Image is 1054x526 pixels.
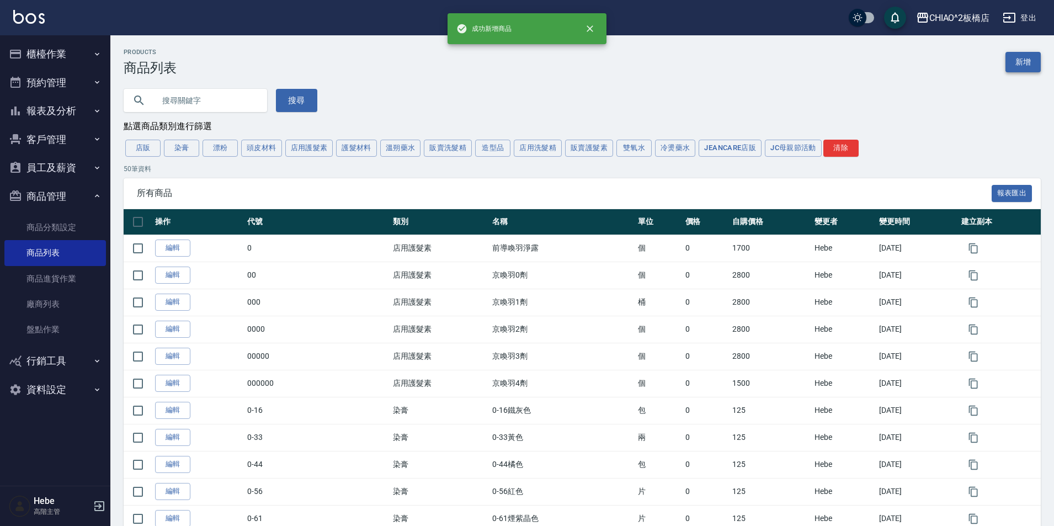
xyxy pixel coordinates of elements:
[244,289,390,316] td: 000
[244,209,390,235] th: 代號
[4,153,106,182] button: 員工及薪資
[424,140,472,157] button: 販賣洗髮精
[489,478,635,505] td: 0-56紅色
[336,140,377,157] button: 護髮材料
[812,235,876,262] td: Hebe
[635,397,683,424] td: 包
[699,140,762,157] button: JeanCare店販
[683,451,730,478] td: 0
[876,343,959,370] td: [DATE]
[876,235,959,262] td: [DATE]
[155,348,190,365] a: 編輯
[489,424,635,451] td: 0-33黃色
[876,289,959,316] td: [DATE]
[635,289,683,316] td: 桶
[276,89,317,112] button: 搜尋
[155,240,190,257] a: 編輯
[730,316,812,343] td: 2800
[390,478,489,505] td: 染膏
[929,11,990,25] div: CHIAO^2板橋店
[884,7,906,29] button: save
[124,164,1041,174] p: 50 筆資料
[244,343,390,370] td: 00000
[812,316,876,343] td: Hebe
[812,424,876,451] td: Hebe
[456,23,512,34] span: 成功新增商品
[876,451,959,478] td: [DATE]
[390,289,489,316] td: 店用護髮素
[876,478,959,505] td: [DATE]
[489,397,635,424] td: 0-16鐵灰色
[390,209,489,235] th: 類別
[4,125,106,154] button: 客戶管理
[390,343,489,370] td: 店用護髮素
[578,17,602,41] button: close
[683,397,730,424] td: 0
[390,316,489,343] td: 店用護髮素
[812,370,876,397] td: Hebe
[730,478,812,505] td: 125
[380,140,421,157] button: 溫朔藥水
[155,267,190,284] a: 編輯
[683,289,730,316] td: 0
[4,266,106,291] a: 商品進貨作業
[635,235,683,262] td: 個
[635,262,683,289] td: 個
[876,370,959,397] td: [DATE]
[876,424,959,451] td: [DATE]
[244,235,390,262] td: 0
[730,424,812,451] td: 125
[998,8,1041,28] button: 登出
[812,397,876,424] td: Hebe
[4,97,106,125] button: 報表及分析
[876,397,959,424] td: [DATE]
[655,140,696,157] button: 冷燙藥水
[635,424,683,451] td: 兩
[730,209,812,235] th: 自購價格
[155,483,190,500] a: 編輯
[616,140,652,157] button: 雙氧水
[244,397,390,424] td: 0-16
[34,507,90,517] p: 高階主管
[390,262,489,289] td: 店用護髮素
[125,140,161,157] button: 店販
[489,235,635,262] td: 前導喚羽淨露
[812,289,876,316] td: Hebe
[812,343,876,370] td: Hebe
[155,402,190,419] a: 編輯
[124,60,177,76] h3: 商品列表
[4,40,106,68] button: 櫃檯作業
[730,370,812,397] td: 1500
[635,478,683,505] td: 片
[489,262,635,289] td: 京喚羽0劑
[489,289,635,316] td: 京喚羽1劑
[155,321,190,338] a: 編輯
[390,370,489,397] td: 店用護髮素
[4,291,106,317] a: 廠商列表
[730,289,812,316] td: 2800
[730,262,812,289] td: 2800
[4,317,106,342] a: 盤點作業
[244,370,390,397] td: 000000
[203,140,238,157] button: 漂粉
[489,343,635,370] td: 京喚羽3劑
[489,209,635,235] th: 名稱
[683,370,730,397] td: 0
[390,424,489,451] td: 染膏
[155,86,258,115] input: 搜尋關鍵字
[4,240,106,265] a: 商品列表
[34,496,90,507] h5: Hebe
[683,343,730,370] td: 0
[1005,52,1041,72] a: 新增
[876,316,959,343] td: [DATE]
[912,7,994,29] button: CHIAO^2板橋店
[730,235,812,262] td: 1700
[635,209,683,235] th: 單位
[390,451,489,478] td: 染膏
[823,140,859,157] button: 清除
[635,370,683,397] td: 個
[244,424,390,451] td: 0-33
[489,370,635,397] td: 京喚羽4劑
[683,262,730,289] td: 0
[4,347,106,375] button: 行銷工具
